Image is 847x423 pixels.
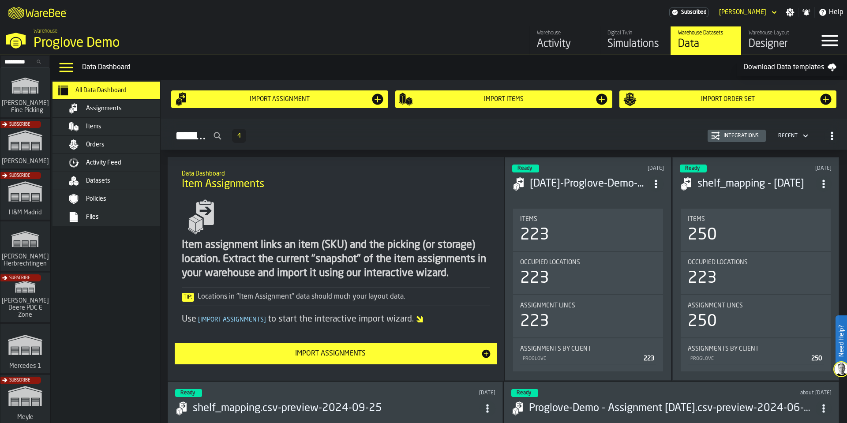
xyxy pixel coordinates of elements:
[0,324,50,375] a: link-to-/wh/i/a24a3e22-db74-4543-ba93-f633e23cdb4e/simulations
[688,345,824,352] div: Title
[86,105,122,112] span: Assignments
[86,195,106,202] span: Policies
[86,141,105,148] span: Orders
[0,170,50,221] a: link-to-/wh/i/0438fb8c-4a97-4a5b-bcc6-2889b6922db0/simulations
[537,30,593,36] div: Warehouse
[175,343,497,364] button: button-Import Assignments
[520,259,580,266] span: Occupied Locations
[520,345,591,352] span: Assignments by Client
[34,28,57,34] span: Warehouse
[688,302,824,309] div: Title
[815,7,847,18] label: button-toggle-Help
[600,26,671,55] a: link-to-/wh/i/e36b03eb-bea5-40ab-83a2-6422b9ded721/simulations
[607,30,663,36] div: Digital Twin
[82,62,737,73] div: Data Dashboard
[720,133,762,139] div: Integrations
[688,259,824,266] div: Title
[737,59,843,76] a: Download Data templates
[520,302,656,309] div: Title
[537,37,593,51] div: Activity
[619,90,836,108] button: button-Import Order Set
[0,119,50,170] a: link-to-/wh/i/1653e8cc-126b-480f-9c47-e01e76aa4a88/simulations
[782,8,798,17] label: button-toggle-Settings
[688,259,748,266] span: Occupied Locations
[686,390,832,396] div: Updated: 6/25/2024, 10:07:02 AM Created: 6/25/2024, 10:06:58 AM
[688,352,824,364] div: StatList-item-PROGLOVE
[669,7,708,17] a: link-to-/wh/i/e36b03eb-bea5-40ab-83a2-6422b9ded721/settings/billing
[741,26,812,55] a: link-to-/wh/i/e36b03eb-bea5-40ab-83a2-6422b9ded721/designer
[52,190,176,208] li: menu Policies
[688,270,717,287] div: 223
[688,302,743,309] span: Assignment lines
[7,363,43,370] span: Mercedes 1
[168,157,504,381] div: ItemListCard-
[180,348,481,359] div: Import Assignments
[836,316,846,366] label: Need Help?
[86,123,101,130] span: Items
[644,356,654,362] span: 223
[182,168,490,177] h2: Sub Title
[0,68,50,119] a: link-to-/wh/i/48cbecf7-1ea2-4bc9-a439-03d5b66e1a58/simulations
[697,177,816,191] div: shelf_mapping - 2024-09-26
[512,207,664,373] section: card-AssignmentDashboardCard
[529,26,600,55] a: link-to-/wh/i/e36b03eb-bea5-40ab-83a2-6422b9ded721/feed/
[175,389,202,397] div: status-3 2
[716,7,779,18] div: DropdownMenuValue-Pavle Vasic
[671,26,741,55] a: link-to-/wh/i/e36b03eb-bea5-40ab-83a2-6422b9ded721/data
[688,216,824,223] div: Title
[520,302,575,309] span: Assignment lines
[681,295,831,337] div: stat-Assignment lines
[688,345,759,352] span: Assignments by Client
[182,313,490,326] div: Use to start the interactive import wizard.
[603,165,664,172] div: Updated: 10/15/2024, 2:33:10 PM Created: 10/15/2024, 2:33:06 PM
[86,177,110,184] span: Datasets
[513,252,663,294] div: stat-Occupied Locations
[182,238,490,281] div: Item assignment links an item (SKU) and the picking (or storage) location. Extract the current "s...
[395,90,612,108] button: button-Import Items
[0,273,50,324] a: link-to-/wh/i/9d85c013-26f4-4c06-9c7d-6d35b33af13a/simulations
[708,130,766,142] button: button-Integrations
[688,226,717,244] div: 250
[264,317,266,323] span: ]
[54,59,79,76] label: button-toggle-Data Menu
[34,35,272,51] div: Proglove Demo
[680,165,707,172] div: status-3 2
[517,390,531,396] span: Ready
[520,345,656,352] div: Title
[520,313,549,330] div: 223
[513,209,663,251] div: stat-Items
[520,352,656,364] div: StatList-item-PROGLOVE
[413,96,595,103] div: Import Items
[520,216,537,223] span: Items
[511,389,538,397] div: status-3 2
[749,30,805,36] div: Warehouse Layout
[52,136,176,154] li: menu Orders
[161,119,847,150] h2: button-Assignments
[681,209,831,251] div: stat-Items
[182,293,194,302] span: Tip:
[512,165,539,172] div: status-3 2
[175,164,497,196] div: title-Item Assignments
[520,226,549,244] div: 223
[182,292,490,302] div: Locations in "Item Assignment" data should much your layout data.
[180,390,195,396] span: Ready
[829,7,843,18] span: Help
[52,208,176,226] li: menu Files
[690,356,808,362] div: PROGLOVE
[637,96,819,103] div: Import Order Set
[811,356,822,362] span: 250
[530,177,648,191] h3: [DATE]-Proglove-Demo-shelf_mapping.csv-preview-2024-10-15
[52,118,176,136] li: menu Items
[812,26,847,55] label: button-toggle-Menu
[672,157,839,381] div: ItemListCard-DashboardItemContainer
[678,30,734,36] div: Warehouse Datasets
[798,8,814,17] label: button-toggle-Notifications
[0,221,50,273] a: link-to-/wh/i/f0a6b354-7883-413a-84ff-a65eb9c31f03/simulations
[505,157,671,381] div: ItemListCard-DashboardItemContainer
[52,172,176,190] li: menu Datasets
[775,131,810,141] div: DropdownMenuValue-4
[522,356,640,362] div: PROGLOVE
[193,401,480,416] h3: shelf_mapping.csv-preview-2024-09-25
